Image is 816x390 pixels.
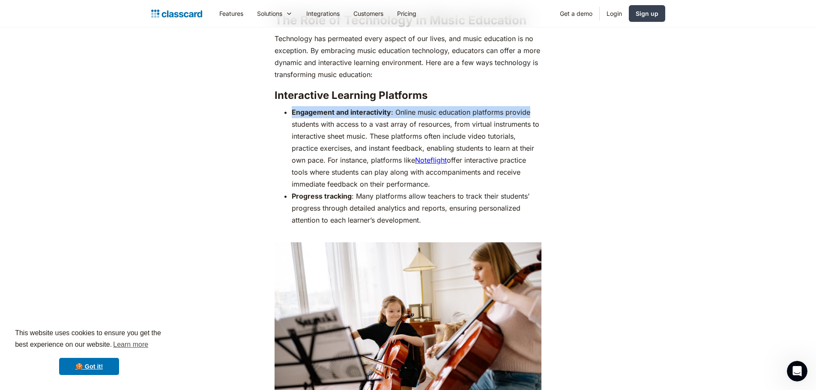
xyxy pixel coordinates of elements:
a: Customers [347,4,390,23]
h3: Interactive Learning Platforms [275,89,541,102]
div: Solutions [257,9,282,18]
a: Get a demo [553,4,599,23]
a: home [151,8,202,20]
strong: Engagement and interactivity [292,108,391,116]
span: This website uses cookies to ensure you get the best experience on our website. [15,328,163,351]
li: : Many platforms allow teachers to track their students’ progress through detailed analytics and ... [292,190,541,238]
a: dismiss cookie message [59,358,119,375]
a: Sign up [629,5,665,22]
div: cookieconsent [7,320,171,383]
p: Technology has permeated every aspect of our lives, and music education is no exception. By embra... [275,33,541,80]
li: : Online music education platforms provide students with access to a vast array of resources, fro... [292,106,541,190]
a: learn more about cookies [112,338,149,351]
a: Noteflight [415,156,447,164]
div: Solutions [250,4,299,23]
div: Sign up [636,9,658,18]
a: Integrations [299,4,347,23]
a: Login [600,4,629,23]
iframe: Intercom live chat [787,361,807,381]
a: Pricing [390,4,423,23]
a: Features [212,4,250,23]
strong: Progress tracking [292,192,352,200]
